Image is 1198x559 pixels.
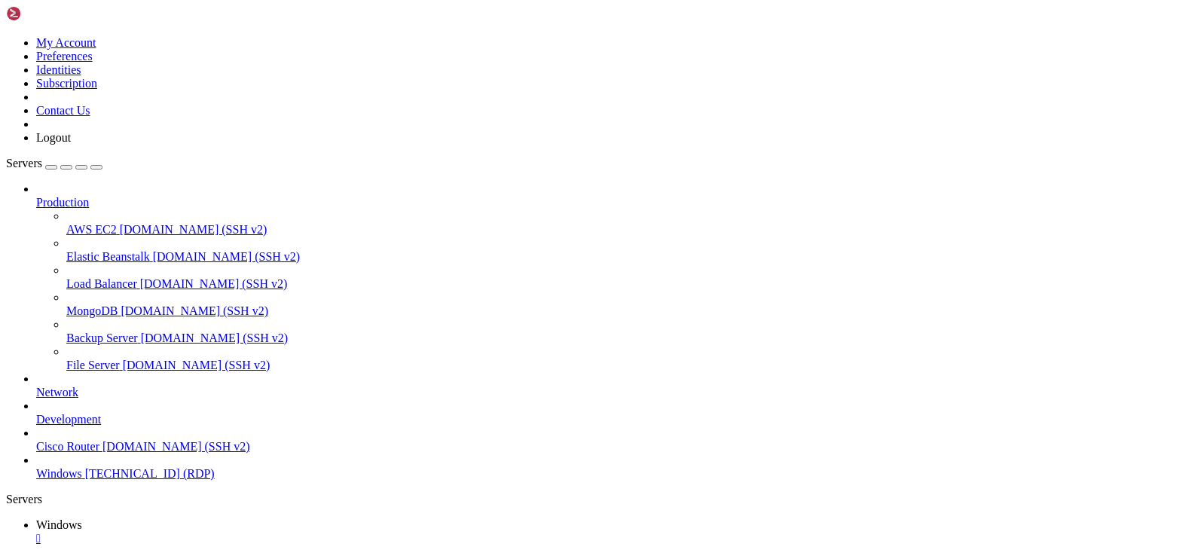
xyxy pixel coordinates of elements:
span: [DOMAIN_NAME] (SSH v2) [123,359,270,371]
span: File Server [66,359,120,371]
a: Load Balancer [DOMAIN_NAME] (SSH v2) [66,277,1192,291]
a:  [36,532,1192,545]
li: Development [36,399,1192,426]
span: Windows [36,467,82,480]
li: Network [36,372,1192,399]
span: [DOMAIN_NAME] (SSH v2) [141,331,289,344]
span: Elastic Beanstalk [66,250,150,263]
span: Production [36,196,89,209]
a: Cisco Router [DOMAIN_NAME] (SSH v2) [36,440,1192,454]
span: Cisco Router [36,440,99,453]
span: AWS EC2 [66,223,117,236]
li: Windows [TECHNICAL_ID] (RDP) [36,454,1192,481]
a: Subscription [36,77,97,90]
a: File Server [DOMAIN_NAME] (SSH v2) [66,359,1192,372]
div: Servers [6,493,1192,506]
a: Production [36,196,1192,209]
a: Development [36,413,1192,426]
span: [TECHNICAL_ID] (RDP) [85,467,215,480]
span: Development [36,413,101,426]
a: Backup Server [DOMAIN_NAME] (SSH v2) [66,331,1192,345]
span: [DOMAIN_NAME] (SSH v2) [120,223,267,236]
li: Backup Server [DOMAIN_NAME] (SSH v2) [66,318,1192,345]
li: Load Balancer [DOMAIN_NAME] (SSH v2) [66,264,1192,291]
span: [DOMAIN_NAME] (SSH v2) [153,250,301,263]
span: Network [36,386,78,399]
a: Logout [36,131,71,144]
span: Servers [6,157,42,170]
a: Identities [36,63,81,76]
a: MongoDB [DOMAIN_NAME] (SSH v2) [66,304,1192,318]
span: Backup Server [66,331,138,344]
span: [DOMAIN_NAME] (SSH v2) [140,277,288,290]
a: Servers [6,157,102,170]
li: Elastic Beanstalk [DOMAIN_NAME] (SSH v2) [66,237,1192,264]
span: Load Balancer [66,277,137,290]
span: [DOMAIN_NAME] (SSH v2) [121,304,268,317]
span: [DOMAIN_NAME] (SSH v2) [102,440,250,453]
li: AWS EC2 [DOMAIN_NAME] (SSH v2) [66,209,1192,237]
a: Elastic Beanstalk [DOMAIN_NAME] (SSH v2) [66,250,1192,264]
li: Production [36,182,1192,372]
img: Shellngn [6,6,93,21]
li: MongoDB [DOMAIN_NAME] (SSH v2) [66,291,1192,318]
a: AWS EC2 [DOMAIN_NAME] (SSH v2) [66,223,1192,237]
li: File Server [DOMAIN_NAME] (SSH v2) [66,345,1192,372]
a: Preferences [36,50,93,63]
li: Cisco Router [DOMAIN_NAME] (SSH v2) [36,426,1192,454]
a: Contact Us [36,104,90,117]
a: Windows [TECHNICAL_ID] (RDP) [36,467,1192,481]
a: My Account [36,36,96,49]
span: Windows [36,518,82,531]
a: Windows [36,518,1192,545]
span: MongoDB [66,304,118,317]
a: Network [36,386,1192,399]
